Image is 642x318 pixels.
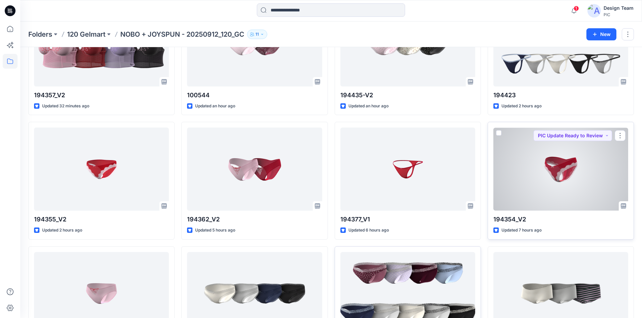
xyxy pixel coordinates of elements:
[604,12,634,17] div: PIC
[493,128,628,211] a: 194354_V2
[493,91,628,100] p: 194423
[187,215,322,224] p: 194362_V2
[493,215,628,224] p: 194354_V2
[42,227,82,234] p: Updated 2 hours ago
[348,227,389,234] p: Updated 6 hours ago
[247,30,267,39] button: 11
[187,91,322,100] p: 100544
[604,4,634,12] div: Design Team
[34,128,169,211] a: 194355_V2
[42,103,89,110] p: Updated 32 minutes ago
[255,31,259,38] p: 11
[34,215,169,224] p: 194355_V2
[195,103,235,110] p: Updated an hour ago
[195,227,235,234] p: Updated 5 hours ago
[120,30,244,39] p: NOBO + JOYSPUN - 20250912_120_GC
[34,91,169,100] p: 194357_V2
[28,30,52,39] a: Folders
[187,128,322,211] a: 194362_V2
[348,103,389,110] p: Updated an hour ago
[340,91,475,100] p: 194435-V2
[501,103,542,110] p: Updated 2 hours ago
[67,30,105,39] a: 120 Gelmart
[587,4,601,17] img: avatar
[574,6,579,11] span: 1
[501,227,542,234] p: Updated 7 hours ago
[340,215,475,224] p: 194377_V1
[340,128,475,211] a: 194377_V1
[586,28,616,40] button: New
